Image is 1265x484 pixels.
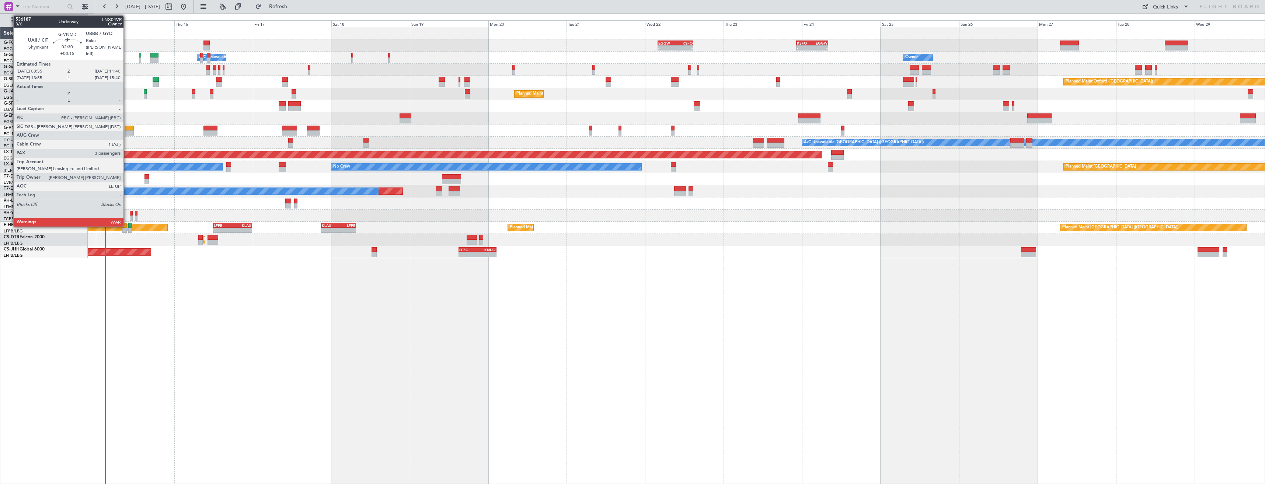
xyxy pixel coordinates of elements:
[4,235,45,239] a: CS-DTRFalcon 2000
[4,89,21,94] span: G-JAGA
[4,186,49,191] a: T7-EMIHawker 900XP
[233,228,251,232] div: -
[4,65,21,69] span: G-GARE
[477,248,496,252] div: KNUQ
[459,252,478,257] div: -
[252,1,296,13] button: Refresh
[4,83,23,88] a: EGLF/FAB
[812,41,827,45] div: EGGW
[905,52,918,63] div: Owner
[4,247,20,252] span: CS-JHH
[4,126,53,130] a: G-VNORChallenger 650
[4,53,65,57] a: G-GAALCessna Citation XLS+
[4,70,26,76] a: EGNR/CEG
[724,20,802,27] div: Thu 23
[4,65,65,69] a: G-GARECessna Citation XLS+
[4,241,23,246] a: LFPB/LBG
[4,216,23,222] a: FCBB/BZV
[4,253,23,258] a: LFPB/LBG
[567,20,645,27] div: Tue 21
[4,150,43,154] a: LX-TROLegacy 650
[804,137,924,148] div: A/C Unavailable [GEOGRAPHIC_DATA] ([GEOGRAPHIC_DATA])
[263,4,294,9] span: Refresh
[4,95,26,100] a: EGGW/LTN
[4,174,52,179] a: T7-DYNChallenger 604
[253,20,331,27] div: Fri 17
[4,46,26,52] a: EGGW/LTN
[89,15,102,21] div: [DATE]
[4,223,20,227] span: F-HECD
[4,101,43,106] a: G-SPCYLegacy 650
[4,162,56,166] a: LX-AOACitation Mustang
[4,211,45,215] a: 9H-YAAGlobal 5000
[4,77,18,81] span: G-SIRS
[4,199,42,203] a: 9H-LPZLegacy 500
[4,89,46,94] a: G-JAGAPhenom 300
[4,77,46,81] a: G-SIRSCitation Excel
[410,20,488,27] div: Sun 19
[331,20,410,27] div: Sat 18
[204,234,241,245] div: Planned Maint Sofia
[4,186,18,191] span: T7-EMI
[4,211,20,215] span: 9H-YAA
[797,41,812,45] div: KSFO
[477,252,496,257] div: -
[4,107,24,112] a: LGAV/ATH
[4,235,20,239] span: CS-DTR
[339,228,356,232] div: -
[4,180,49,185] a: EVRA/[PERSON_NAME]
[199,52,230,63] div: A/C Unavailable
[675,41,692,45] div: KSFO
[516,88,632,99] div: Planned Maint [GEOGRAPHIC_DATA] ([GEOGRAPHIC_DATA])
[1062,222,1178,233] div: Planned Maint [GEOGRAPHIC_DATA] ([GEOGRAPHIC_DATA])
[1153,4,1178,11] div: Quick Links
[19,18,78,23] span: Only With Activity
[233,223,251,228] div: KLAX
[4,199,18,203] span: 9H-LPZ
[4,119,23,124] a: EGSS/STN
[4,168,47,173] a: [PERSON_NAME]/QSA
[4,174,20,179] span: T7-DYN
[22,1,65,12] input: Trip Number
[96,20,174,27] div: Wed 15
[1038,20,1116,27] div: Mon 27
[4,138,19,142] span: T7-LZZI
[802,20,881,27] div: Fri 24
[4,113,21,118] span: G-ENRG
[339,223,356,228] div: LFPB
[4,150,20,154] span: LX-TRO
[322,223,339,228] div: KLAX
[1138,1,1193,13] button: Quick Links
[959,20,1038,27] div: Sun 26
[658,41,675,45] div: EGGW
[797,46,812,50] div: -
[4,53,21,57] span: G-GAAL
[4,192,25,197] a: LFMN/NCE
[4,143,23,149] a: EGLF/FAB
[4,58,26,64] a: EGGW/LTN
[4,101,20,106] span: G-SPCY
[4,41,22,45] span: G-FOMO
[4,204,25,210] a: LFMD/CEQ
[4,126,22,130] span: G-VNOR
[322,228,339,232] div: -
[4,113,46,118] a: G-ENRGPraetor 600
[658,46,675,50] div: -
[333,161,350,172] div: No Crew
[881,20,959,27] div: Sat 25
[1116,20,1195,27] div: Tue 28
[1066,76,1153,87] div: Planned Maint Oxford ([GEOGRAPHIC_DATA])
[510,222,626,233] div: Planned Maint [GEOGRAPHIC_DATA] ([GEOGRAPHIC_DATA])
[4,138,43,142] a: T7-LZZIPraetor 600
[125,3,160,10] span: [DATE] - [DATE]
[174,20,253,27] div: Thu 16
[4,247,45,252] a: CS-JHHGlobal 6000
[214,223,233,228] div: LFPB
[488,20,567,27] div: Mon 20
[4,162,21,166] span: LX-AOA
[812,46,827,50] div: -
[4,41,48,45] a: G-FOMOGlobal 6000
[4,155,26,161] a: EGGW/LTN
[1066,161,1136,172] div: Planned Maint [GEOGRAPHIC_DATA]
[459,248,478,252] div: LEZG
